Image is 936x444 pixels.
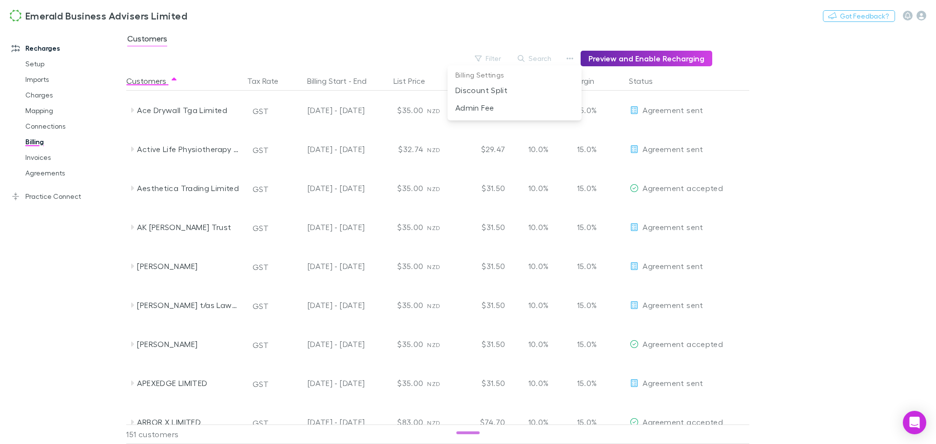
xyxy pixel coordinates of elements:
[455,102,574,114] p: Admin Fee
[448,69,582,81] p: Billing Settings
[448,81,582,99] li: Discount Split
[903,411,926,434] div: Open Intercom Messenger
[448,99,582,116] li: Admin Fee
[455,84,574,96] p: Discount Split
